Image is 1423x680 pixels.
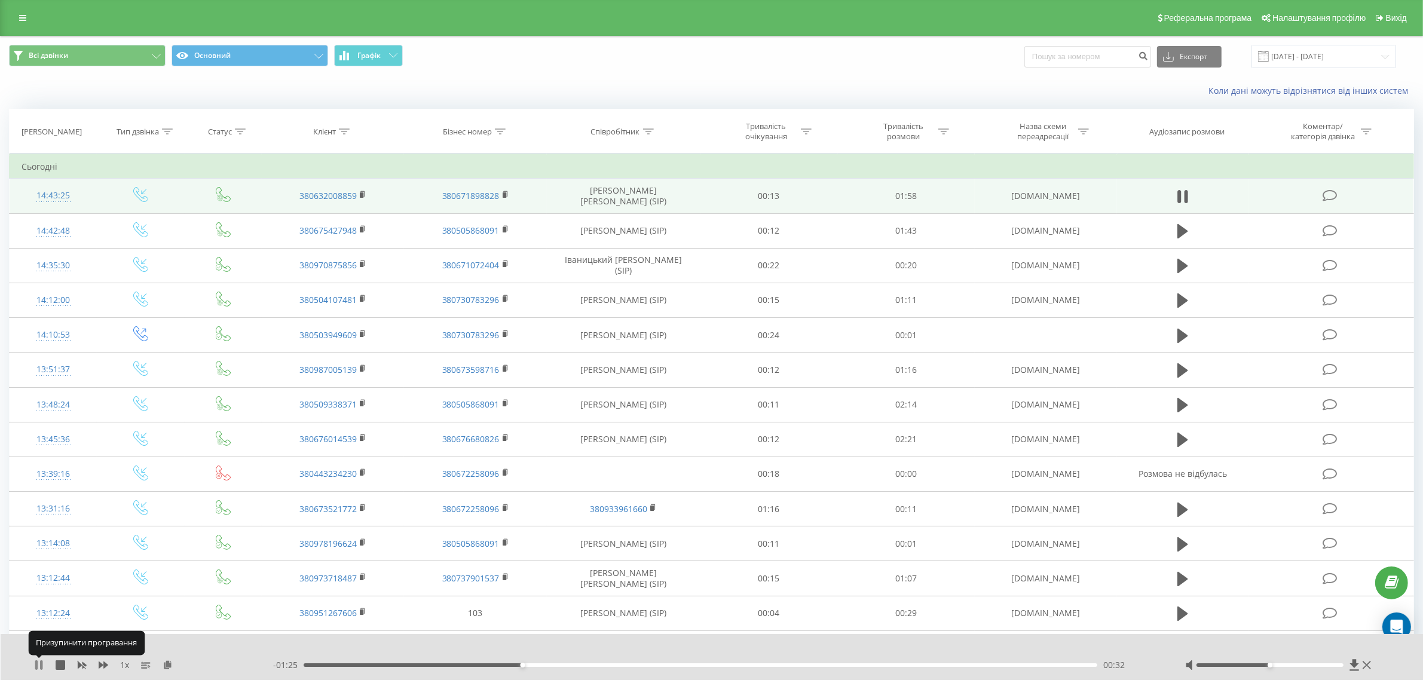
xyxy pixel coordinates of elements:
[547,422,700,457] td: [PERSON_NAME] (SIP)
[700,561,837,596] td: 00:15
[975,457,1118,491] td: [DOMAIN_NAME]
[299,399,357,410] a: 380509338371
[1268,663,1272,667] div: Accessibility label
[700,213,837,248] td: 00:12
[10,155,1414,179] td: Сьогодні
[837,283,974,317] td: 01:11
[837,248,974,283] td: 00:20
[547,561,700,596] td: [PERSON_NAME] [PERSON_NAME] (SIP)
[700,596,837,630] td: 00:04
[1157,46,1222,68] button: Експорт
[299,607,357,618] a: 380951267606
[442,433,500,445] a: 380676680826
[975,387,1118,422] td: [DOMAIN_NAME]
[1103,659,1125,671] span: 00:32
[975,283,1118,317] td: [DOMAIN_NAME]
[404,596,547,630] td: 103
[22,184,85,207] div: 14:43:25
[442,399,500,410] a: 380505868091
[837,492,974,526] td: 00:11
[521,663,525,667] div: Accessibility label
[837,318,974,353] td: 00:01
[9,45,166,66] button: Всі дзвінки
[975,492,1118,526] td: [DOMAIN_NAME]
[837,561,974,596] td: 01:07
[357,51,381,60] span: Графік
[975,596,1118,630] td: [DOMAIN_NAME]
[22,602,85,625] div: 13:12:24
[22,462,85,486] div: 13:39:16
[837,213,974,248] td: 01:43
[975,353,1118,387] td: [DOMAIN_NAME]
[547,526,700,561] td: [PERSON_NAME] (SIP)
[975,422,1118,457] td: [DOMAIN_NAME]
[22,393,85,416] div: 13:48:24
[547,630,700,665] td: [PERSON_NAME] (SIP)
[442,538,500,549] a: 380505868091
[547,318,700,353] td: [PERSON_NAME] (SIP)
[117,127,159,137] div: Тип дзвінка
[1164,13,1252,23] span: Реферальна програма
[1139,468,1227,479] span: Розмова не відбулась
[837,630,974,665] td: 00:00
[299,538,357,549] a: 380978196624
[273,659,304,671] span: - 01:25
[442,294,500,305] a: 380730783296
[547,387,700,422] td: [PERSON_NAME] (SIP)
[975,561,1118,596] td: [DOMAIN_NAME]
[547,179,700,213] td: [PERSON_NAME] [PERSON_NAME] (SIP)
[22,497,85,520] div: 13:31:16
[591,127,640,137] div: Співробітник
[700,492,837,526] td: 01:16
[442,190,500,201] a: 380671898828
[1011,121,1075,142] div: Назва схеми переадресації
[837,353,974,387] td: 01:16
[700,457,837,491] td: 00:18
[172,45,328,66] button: Основний
[442,503,500,514] a: 380672258096
[837,457,974,491] td: 00:00
[442,225,500,236] a: 380505868091
[1382,612,1411,641] div: Open Intercom Messenger
[975,179,1118,213] td: [DOMAIN_NAME]
[442,572,500,584] a: 380737901537
[442,364,500,375] a: 380673598716
[547,596,700,630] td: [PERSON_NAME] (SIP)
[1208,85,1414,96] a: Коли дані можуть відрізнятися вiд інших систем
[299,225,357,236] a: 380675427948
[22,323,85,347] div: 14:10:53
[29,631,145,655] div: Призупинити програвання
[299,259,357,271] a: 380970875856
[299,468,357,479] a: 380443234230
[547,213,700,248] td: [PERSON_NAME] (SIP)
[22,358,85,381] div: 13:51:37
[871,121,935,142] div: Тривалість розмови
[22,254,85,277] div: 14:35:30
[313,127,336,137] div: Клієнт
[1288,121,1358,142] div: Коментар/категорія дзвінка
[442,468,500,479] a: 380672258096
[299,433,357,445] a: 380676014539
[29,51,68,60] span: Всі дзвінки
[443,127,492,137] div: Бізнес номер
[22,428,85,451] div: 13:45:36
[1149,127,1225,137] div: Аудіозапис розмови
[120,659,129,671] span: 1 x
[590,503,647,514] a: 380933961660
[700,179,837,213] td: 00:13
[442,329,500,341] a: 380730783296
[299,329,357,341] a: 380503949609
[700,248,837,283] td: 00:22
[837,422,974,457] td: 02:21
[334,45,403,66] button: Графік
[700,318,837,353] td: 00:24
[299,190,357,201] a: 380632008859
[700,422,837,457] td: 00:12
[734,121,798,142] div: Тривалість очікування
[700,353,837,387] td: 00:12
[975,526,1118,561] td: [DOMAIN_NAME]
[547,283,700,317] td: [PERSON_NAME] (SIP)
[299,572,357,584] a: 380973718487
[700,283,837,317] td: 00:15
[208,127,232,137] div: Статус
